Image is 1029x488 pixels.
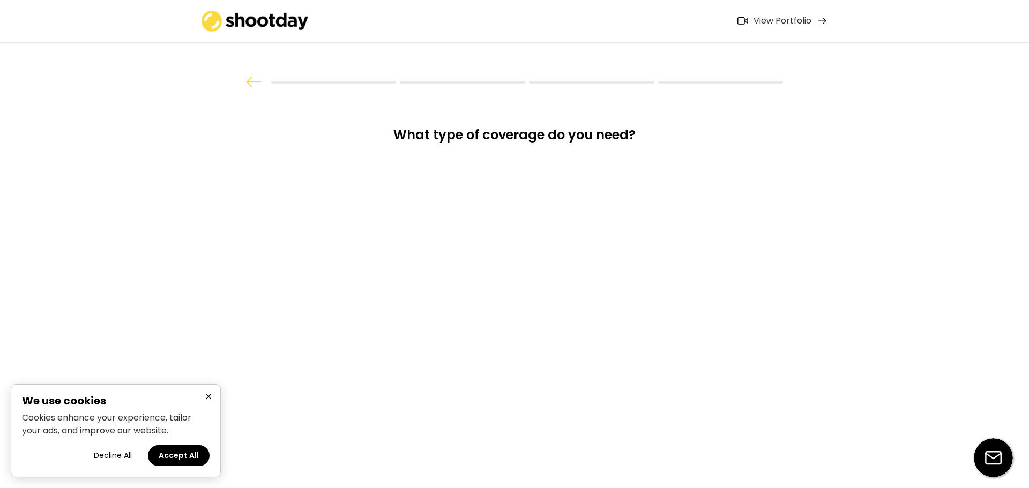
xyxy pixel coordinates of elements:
img: arrow%20back.svg [246,77,262,87]
img: shootday_logo.png [202,11,309,32]
p: Cookies enhance your experience, tailor your ads, and improve our website. [22,411,210,437]
div: View Portfolio [754,16,811,27]
img: email-icon%20%281%29.svg [974,438,1013,477]
div: What type of coverage do you need? [369,126,660,152]
h2: We use cookies [22,395,210,406]
button: Accept all cookies [148,445,210,466]
img: Icon%20feather-video%402x.png [737,17,748,25]
button: Close cookie banner [202,390,215,403]
button: Decline all cookies [83,445,143,466]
